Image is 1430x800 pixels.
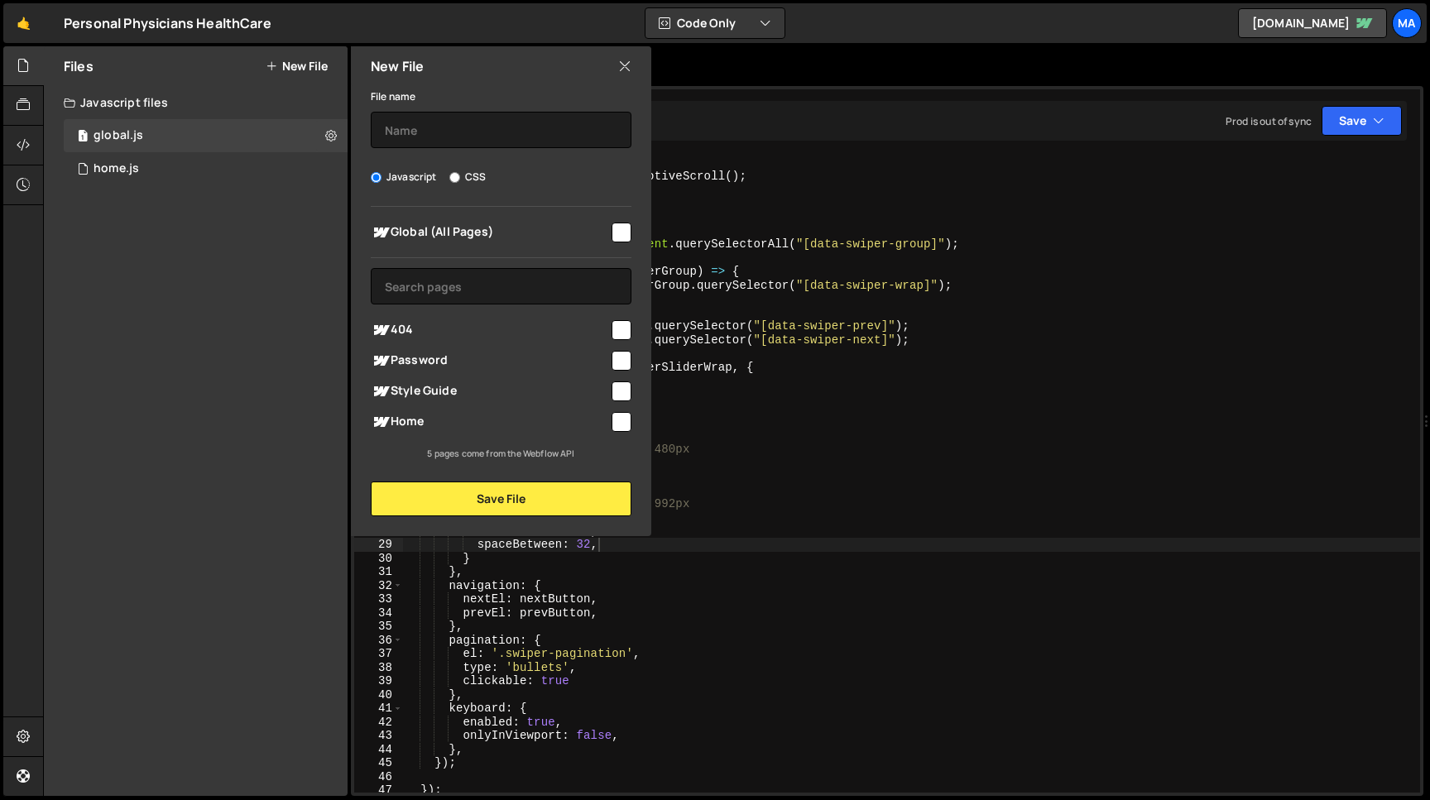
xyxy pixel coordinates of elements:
div: Personal Physicians HealthCare [64,13,271,33]
a: Ma [1392,8,1422,38]
input: Search pages [371,268,631,304]
span: Password [371,351,609,371]
div: 33 [354,592,403,606]
div: 39 [354,674,403,688]
small: 5 pages come from the Webflow API [427,448,574,459]
button: Code Only [645,8,785,38]
div: 47 [354,783,403,798]
div: 31 [354,565,403,579]
div: 32 [354,579,403,593]
div: 43 [354,729,403,743]
label: File name [371,89,415,105]
h2: New File [371,57,424,75]
div: 46 [354,770,403,784]
div: global.js [94,128,143,143]
span: 1 [78,131,88,144]
div: 35 [354,620,403,634]
span: Home [371,412,609,432]
div: 44 [354,743,403,757]
div: 30 [354,552,403,566]
span: Style Guide [371,381,609,401]
div: 45 [354,756,403,770]
div: 17171/47430.js [64,119,348,152]
label: CSS [449,169,486,185]
div: 29 [354,538,403,552]
div: 36 [354,634,403,648]
button: New File [266,60,328,73]
div: 41 [354,702,403,716]
div: 34 [354,606,403,620]
div: 17171/47431.js [64,152,348,185]
div: 40 [354,688,403,702]
div: Prod is out of sync [1226,114,1312,128]
span: Global (All Pages) [371,223,609,242]
button: Save File [371,481,631,516]
input: CSS [449,172,460,183]
div: home.js [94,161,139,176]
button: Save [1322,106,1402,136]
label: Javascript [371,169,437,185]
div: Javascript files [44,86,348,119]
input: Javascript [371,172,381,183]
input: Name [371,112,631,148]
h2: Files [64,57,94,75]
a: [DOMAIN_NAME] [1238,8,1387,38]
div: 42 [354,716,403,730]
a: 🤙 [3,3,44,43]
div: 37 [354,647,403,661]
span: 404 [371,320,609,340]
div: 38 [354,661,403,675]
